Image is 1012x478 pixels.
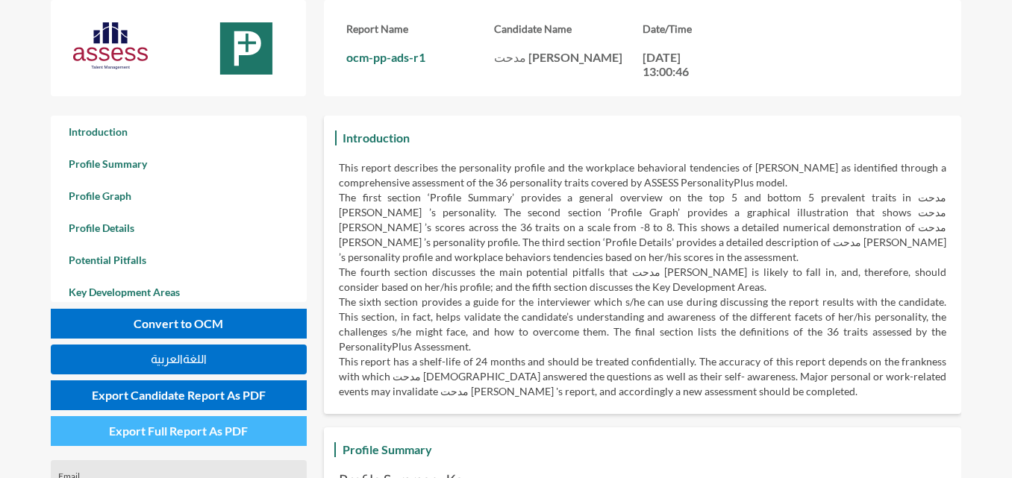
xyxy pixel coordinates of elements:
button: Export Candidate Report As PDF [51,380,307,410]
a: Profile Graph [51,180,307,212]
span: Convert to OCM [134,316,223,330]
img: AssessLogoo.svg [73,22,148,69]
p: [DATE] 13:00:46 [643,50,710,78]
p: مدحت [PERSON_NAME] [494,50,643,65]
h3: Introduction [339,127,413,148]
p: This report has a shelf-life of 24 months and should be treated confidentially. The accuracy of t... [339,354,946,399]
a: Profile Summary [51,148,307,180]
p: The first section ‘Profile Summary’ provides a general overview on the top 5 and bottom 5 prevale... [339,190,946,265]
button: اللغةالعربية [51,345,307,374]
button: Convert to OCM [51,309,307,339]
a: Key Development Areas [51,276,307,308]
p: ocm-pp-ads-r1 [346,50,495,64]
span: Export Full Report As PDF [109,424,248,438]
span: Export Candidate Report As PDF [92,388,266,402]
h3: Profile Summary [339,438,436,460]
p: The fourth section discusses the main potential pitfalls that مدحت [PERSON_NAME] is likely to fal... [339,265,946,295]
p: This report describes the personality profile and the workplace behavioral tendencies of [PERSON_... [339,160,946,190]
img: MaskGroup.svg [209,22,284,75]
button: Export Full Report As PDF [51,416,307,446]
h3: Candidate Name [494,22,643,35]
h3: Date/Time [643,22,791,35]
p: The sixth section provides a guide for the interviewer which s/he can use during discussing the r... [339,295,946,354]
h3: Report Name [346,22,495,35]
a: Introduction [51,116,307,148]
a: Potential Pitfalls [51,244,307,276]
a: Profile Details [51,212,307,244]
span: اللغةالعربية [151,353,207,365]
